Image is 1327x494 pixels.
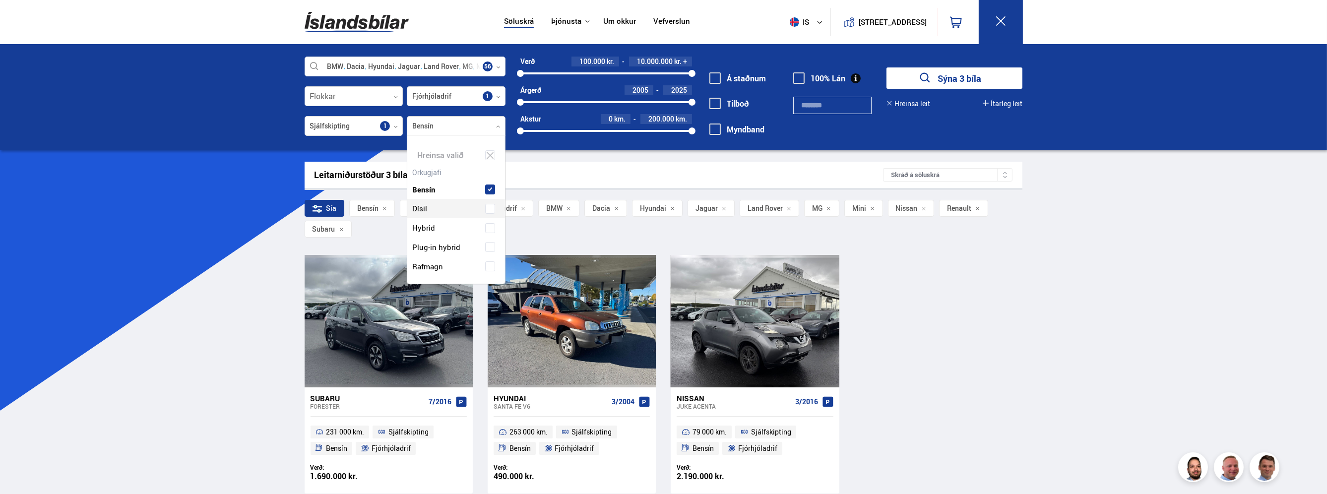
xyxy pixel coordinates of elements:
[607,58,614,65] span: kr.
[603,17,636,27] a: Um okkur
[812,204,822,212] span: MG
[671,387,839,494] a: Nissan Juke ACENTA 3/2016 79 000 km. Sjálfskipting Bensín Fjórhjóladrif Verð: 2.190.000 kr.
[494,394,608,403] div: Hyundai
[311,394,425,403] div: Subaru
[677,472,755,481] div: 2.190.000 kr.
[947,204,971,212] span: Renault
[305,387,473,494] a: Subaru Forester 7/2016 231 000 km. Sjálfskipting Bensín Fjórhjóladrif Verð: 1.690.000 kr.
[786,7,830,37] button: is
[786,17,811,27] span: is
[653,17,690,27] a: Vefverslun
[579,57,605,66] span: 100.000
[709,125,764,134] label: Myndband
[1215,454,1245,484] img: siFngHWaQ9KaOqBr.png
[572,426,612,438] span: Sjálfskipting
[488,387,656,494] a: Hyundai Santa Fe V6 3/2004 263 000 km. Sjálfskipting Bensín Fjórhjóladrif Verð: 490.000 kr.
[509,426,548,438] span: 263 000 km.
[520,115,541,123] div: Akstur
[676,115,687,123] span: km.
[311,472,389,481] div: 1.690.000 kr.
[429,398,451,406] span: 7/2016
[693,442,714,454] span: Bensín
[612,398,634,406] span: 3/2004
[305,6,409,38] img: G0Ugv5HjCgRt.svg
[520,86,541,94] div: Árgerð
[677,403,791,410] div: Juke ACENTA
[751,426,791,438] span: Sjálfskipting
[311,403,425,410] div: Forester
[693,426,727,438] span: 79 000 km.
[1251,454,1281,484] img: FbJEzSuNWCJXmdc-.webp
[494,472,572,481] div: 490.000 kr.
[555,442,594,454] span: Fjórhjóladrif
[412,221,435,235] span: Hybrid
[372,442,411,454] span: Fjórhjóladrif
[412,201,427,216] span: Dísil
[793,74,845,83] label: 100% Lán
[326,426,364,438] span: 231 000 km.
[305,200,344,217] div: Sía
[640,204,666,212] span: Hyundai
[551,17,581,26] button: Þjónusta
[494,403,608,410] div: Santa Fe V6
[709,99,749,108] label: Tilboð
[738,442,777,454] span: Fjórhjóladrif
[1180,454,1209,484] img: nhp88E3Fdnt1Opn2.png
[836,8,932,36] a: [STREET_ADDRESS]
[637,57,673,66] span: 10.000.000
[313,225,335,233] span: Subaru
[357,204,379,212] span: Bensín
[886,67,1022,89] button: Sýna 3 bíla
[504,17,534,27] a: Söluskrá
[407,146,505,165] div: Hreinsa valið
[412,183,435,197] span: Bensín
[886,100,930,108] button: Hreinsa leit
[790,17,799,27] img: svg+xml;base64,PHN2ZyB4bWxucz0iaHR0cDovL3d3dy53My5vcmcvMjAwMC9zdmciIHdpZHRoPSI1MTIiIGhlaWdodD0iNT...
[520,58,535,65] div: Verð
[388,426,429,438] span: Sjálfskipting
[311,464,389,471] div: Verð:
[8,4,38,34] button: Opna LiveChat spjallviðmót
[677,464,755,471] div: Verð:
[326,442,347,454] span: Bensín
[609,114,613,123] span: 0
[494,464,572,471] div: Verð:
[671,85,687,95] span: 2025
[648,114,674,123] span: 200.000
[795,398,818,406] span: 3/2016
[883,168,1012,182] div: Skráð á söluskrá
[674,58,682,65] span: kr.
[983,100,1022,108] button: Ítarleg leit
[709,74,766,83] label: Á staðnum
[863,18,923,26] button: [STREET_ADDRESS]
[748,204,783,212] span: Land Rover
[632,85,648,95] span: 2005
[683,58,687,65] span: +
[896,204,918,212] span: Nissan
[614,115,626,123] span: km.
[546,204,563,212] span: BMW
[509,442,531,454] span: Bensín
[852,204,866,212] span: Mini
[695,204,718,212] span: Jaguar
[412,240,460,254] span: Plug-in hybrid
[677,394,791,403] div: Nissan
[412,259,443,274] span: Rafmagn
[592,204,610,212] span: Dacia
[315,170,884,180] div: Leitarniðurstöður 3 bílar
